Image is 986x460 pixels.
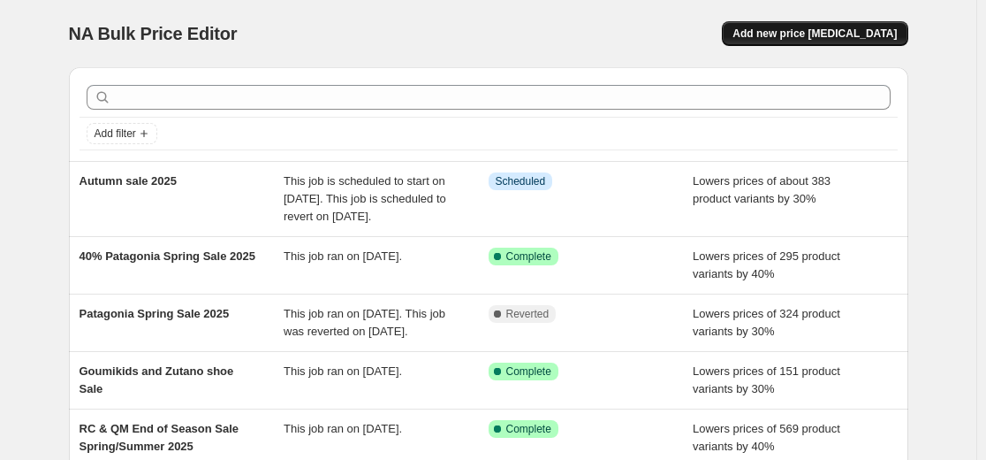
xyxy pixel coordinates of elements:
span: Lowers prices of 569 product variants by 40% [693,422,840,453]
span: Autumn sale 2025 [80,174,178,188]
span: Add new price [MEDICAL_DATA] [732,27,897,41]
span: Add filter [95,126,136,141]
span: This job ran on [DATE]. This job was reverted on [DATE]. [284,307,445,338]
span: Complete [506,249,551,264]
span: NA Bulk Price Editor [69,24,238,43]
span: Reverted [506,307,550,321]
span: Complete [506,364,551,379]
span: Lowers prices of 295 product variants by 40% [693,249,840,280]
span: Lowers prices of 324 product variants by 30% [693,307,840,338]
span: Lowers prices of about 383 product variants by 30% [693,174,831,205]
button: Add filter [87,123,157,144]
span: This job is scheduled to start on [DATE]. This job is scheduled to revert on [DATE]. [284,174,446,223]
span: This job ran on [DATE]. [284,422,402,435]
button: Add new price [MEDICAL_DATA] [722,21,907,46]
span: This job ran on [DATE]. [284,249,402,263]
span: RC & QM End of Season Sale Spring/Summer 2025 [80,422,239,453]
span: Complete [506,422,551,436]
span: Lowers prices of 151 product variants by 30% [693,364,840,395]
span: Patagonia Spring Sale 2025 [80,307,230,320]
span: Goumikids and Zutano shoe Sale [80,364,234,395]
span: Scheduled [496,174,546,188]
span: 40% Patagonia Spring Sale 2025 [80,249,255,263]
span: This job ran on [DATE]. [284,364,402,378]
